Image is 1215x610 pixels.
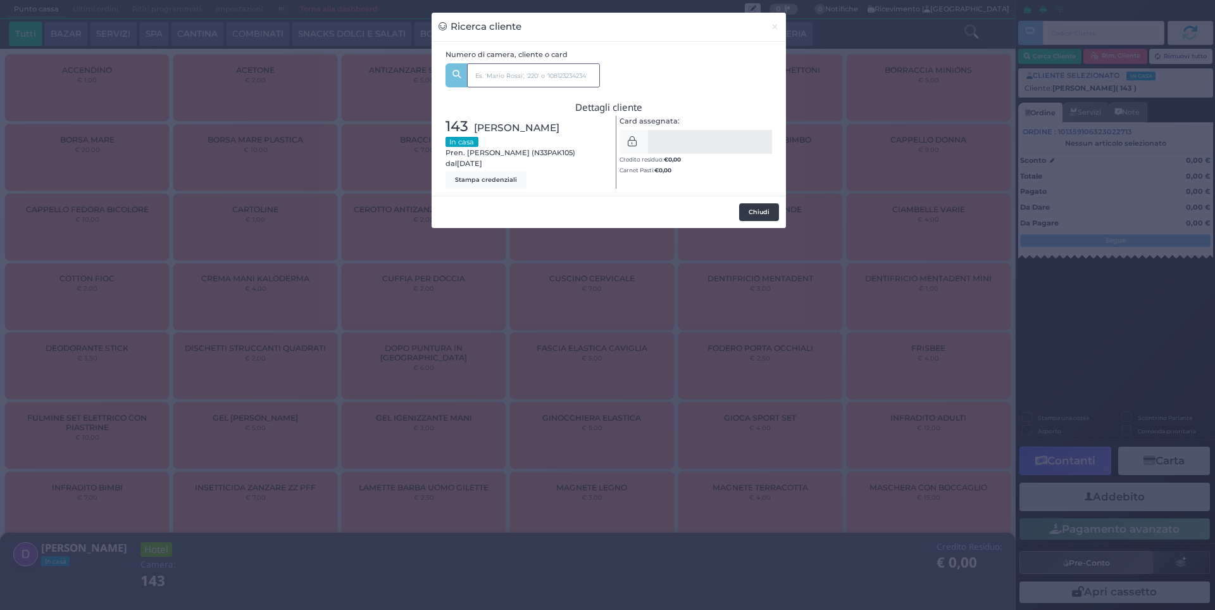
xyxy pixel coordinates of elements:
[445,116,468,137] span: 143
[467,63,600,87] input: Es. 'Mario Rossi', '220' o '108123234234'
[457,158,482,169] span: [DATE]
[664,156,681,163] b: €
[445,171,526,189] button: Stampa credenziali
[620,156,681,163] small: Credito residuo:
[620,116,680,127] label: Card assegnata:
[654,167,671,174] b: €
[439,20,521,34] h3: Ricerca cliente
[445,49,568,60] label: Numero di camera, cliente o card
[659,166,671,174] span: 0,00
[764,13,786,41] button: Chiudi
[439,116,609,189] div: Pren. [PERSON_NAME] (N33PAK105) dal
[445,102,773,113] h3: Dettagli cliente
[668,155,681,163] span: 0,00
[474,120,559,135] span: [PERSON_NAME]
[445,137,478,147] small: In casa
[620,167,671,174] small: Carnet Pasti:
[771,20,779,34] span: ×
[739,203,779,221] button: Chiudi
